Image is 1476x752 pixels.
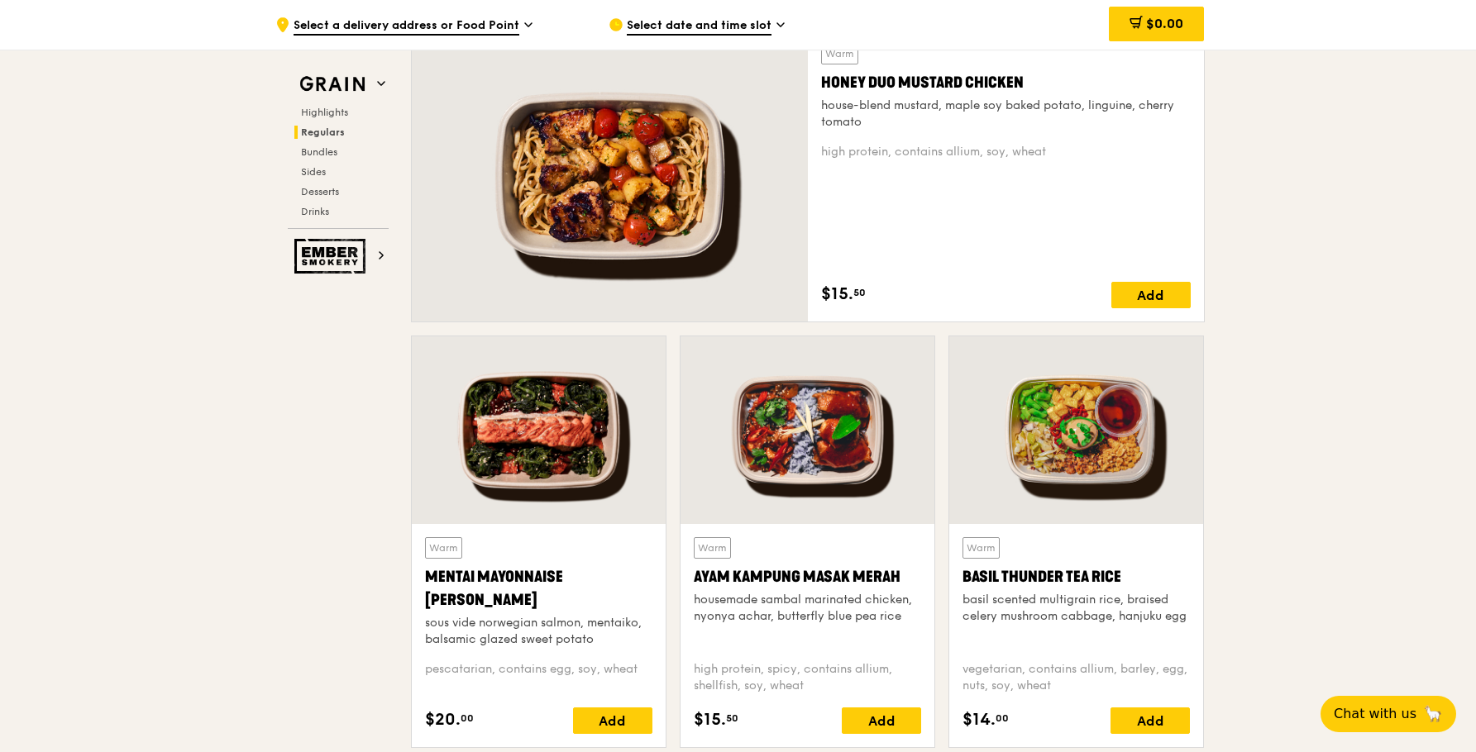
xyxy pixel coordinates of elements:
div: basil scented multigrain rice, braised celery mushroom cabbage, hanjuku egg [963,592,1190,625]
span: Drinks [301,206,329,217]
span: 🦙 [1423,704,1443,724]
div: high protein, spicy, contains allium, shellfish, soy, wheat [694,661,921,694]
span: $15. [821,282,853,307]
div: Add [573,707,652,734]
span: $0.00 [1146,16,1183,31]
div: Warm [963,537,1000,559]
div: Honey Duo Mustard Chicken [821,71,1191,94]
div: high protein, contains allium, soy, wheat [821,144,1191,160]
div: Mentai Mayonnaise [PERSON_NAME] [425,565,652,612]
span: Select a delivery address or Food Point [294,17,519,36]
div: vegetarian, contains allium, barley, egg, nuts, soy, wheat [963,661,1190,694]
div: Add [1111,282,1191,308]
div: pescatarian, contains egg, soy, wheat [425,661,652,694]
span: $20. [425,707,461,732]
div: Basil Thunder Tea Rice [963,565,1190,588]
span: $15. [694,707,726,732]
span: 00 [996,712,1009,725]
span: 00 [461,712,474,725]
span: Chat with us [1334,704,1416,724]
span: 50 [853,286,866,299]
div: Add [842,707,921,734]
img: Ember Smokery web logo [294,239,370,274]
div: Warm [821,43,858,64]
button: Chat with us🦙 [1321,696,1456,732]
span: 50 [726,712,738,725]
div: sous vide norwegian salmon, mentaiko, balsamic glazed sweet potato [425,615,652,648]
div: Warm [694,537,731,559]
span: Highlights [301,107,348,118]
span: Bundles [301,146,337,158]
div: Warm [425,537,462,559]
div: Add [1111,707,1190,734]
span: Desserts [301,186,339,198]
div: house-blend mustard, maple soy baked potato, linguine, cherry tomato [821,98,1191,131]
span: Sides [301,166,326,178]
img: Grain web logo [294,69,370,99]
div: Ayam Kampung Masak Merah [694,565,921,588]
span: $14. [963,707,996,732]
div: housemade sambal marinated chicken, nyonya achar, butterfly blue pea rice [694,592,921,625]
span: Regulars [301,126,345,138]
span: Select date and time slot [627,17,771,36]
